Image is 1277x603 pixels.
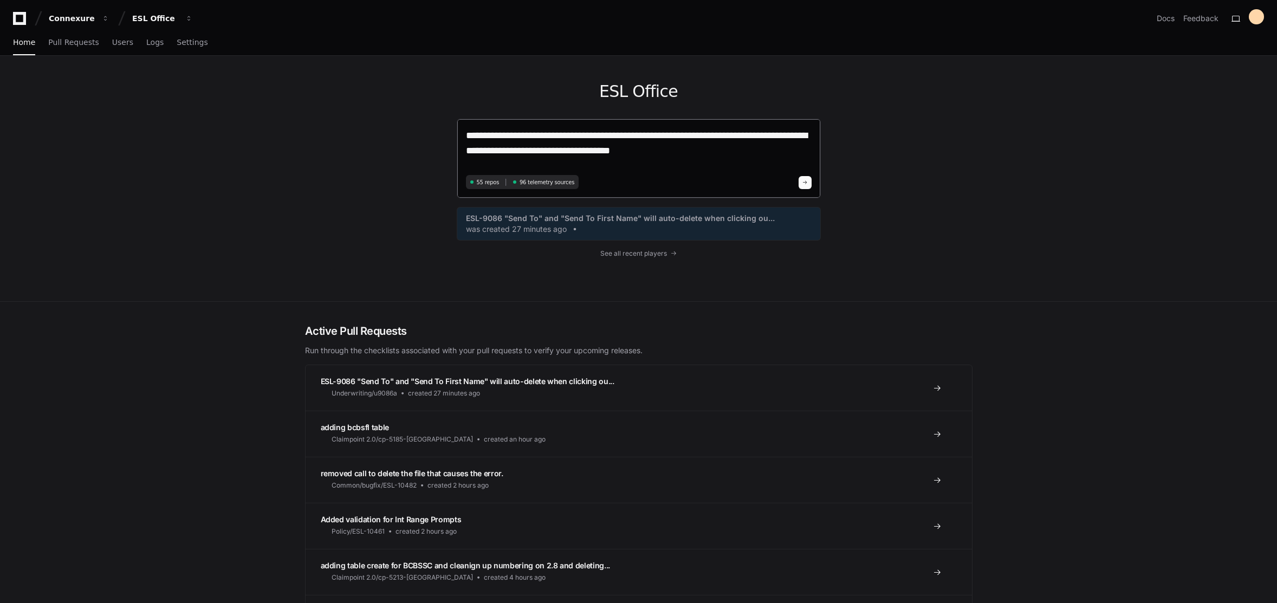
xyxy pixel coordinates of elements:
[332,527,385,536] span: Policy/ESL-10461
[112,39,133,46] span: Users
[306,549,972,595] a: adding table create for BCBSSC and cleanign up numbering on 2.8 and deleting...Claimpoint 2.0/cp-...
[332,481,417,490] span: Common/bugfix/ESL-10482
[484,435,546,444] span: created an hour ago
[305,345,973,356] p: Run through the checklists associated with your pull requests to verify your upcoming releases.
[177,30,208,55] a: Settings
[600,249,667,258] span: See all recent players
[477,178,500,186] span: 55 repos
[146,30,164,55] a: Logs
[306,503,972,549] a: Added validation for Int Range PromptsPolicy/ESL-10461created 2 hours ago
[332,573,473,582] span: Claimpoint 2.0/cp-5213-[GEOGRAPHIC_DATA]
[396,527,457,536] span: created 2 hours ago
[484,573,546,582] span: created 4 hours ago
[408,389,480,398] span: created 27 minutes ago
[466,213,812,235] a: ESL-9086 "Send To" and "Send To First Name" will auto-delete when clicking ou...was created 27 mi...
[13,30,35,55] a: Home
[457,249,821,258] a: See all recent players
[44,9,114,28] button: Connexure
[13,39,35,46] span: Home
[427,481,489,490] span: created 2 hours ago
[321,423,389,432] span: adding bcbsfl table
[177,39,208,46] span: Settings
[321,469,503,478] span: removed call to delete the file that causes the error.
[321,377,614,386] span: ESL-9086 "Send To" and "Send To First Name" will auto-delete when clicking ou...
[457,82,821,101] h1: ESL Office
[466,213,775,224] span: ESL-9086 "Send To" and "Send To First Name" will auto-delete when clicking ou...
[305,323,973,339] h2: Active Pull Requests
[321,515,462,524] span: Added validation for Int Range Prompts
[332,389,397,398] span: Underwriting/u9086a
[48,39,99,46] span: Pull Requests
[112,30,133,55] a: Users
[306,411,972,457] a: adding bcbsfl tableClaimpoint 2.0/cp-5185-[GEOGRAPHIC_DATA]created an hour ago
[520,178,574,186] span: 96 telemetry sources
[466,224,567,235] span: was created 27 minutes ago
[1183,13,1218,24] button: Feedback
[49,13,95,24] div: Connexure
[146,39,164,46] span: Logs
[321,561,610,570] span: adding table create for BCBSSC and cleanign up numbering on 2.8 and deleting...
[306,365,972,411] a: ESL-9086 "Send To" and "Send To First Name" will auto-delete when clicking ou...Underwriting/u908...
[306,457,972,503] a: removed call to delete the file that causes the error.Common/bugfix/ESL-10482created 2 hours ago
[48,30,99,55] a: Pull Requests
[332,435,473,444] span: Claimpoint 2.0/cp-5185-[GEOGRAPHIC_DATA]
[132,13,179,24] div: ESL Office
[128,9,197,28] button: ESL Office
[1157,13,1175,24] a: Docs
